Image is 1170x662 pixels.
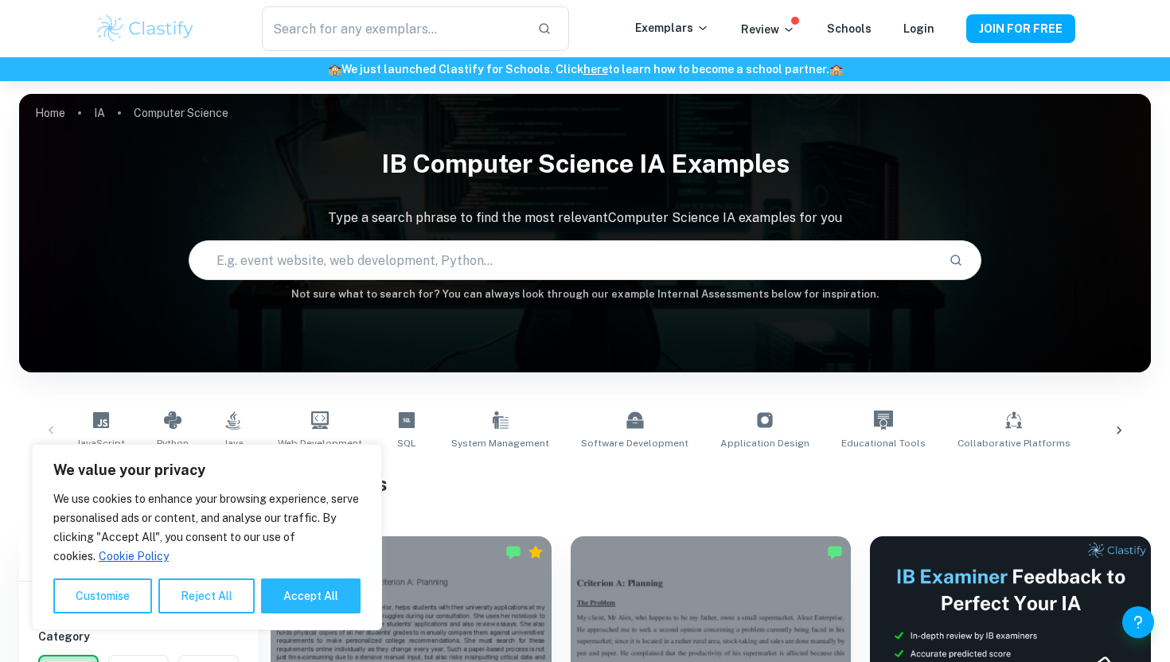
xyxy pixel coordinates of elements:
div: Premium [528,544,544,560]
h6: Category [38,628,239,645]
p: We use cookies to enhance your browsing experience, serve personalised ads or content, and analys... [53,489,361,566]
span: JavaScript [76,436,125,450]
span: Collaborative Platforms [957,436,1071,450]
span: Web Development [278,436,362,450]
span: System Management [451,436,549,450]
button: Help and Feedback [1122,606,1154,638]
div: We value your privacy [32,444,382,630]
p: Review [741,21,795,38]
a: here [583,63,608,76]
h6: Not sure what to search for? You can always look through our example Internal Assessments below f... [19,286,1151,302]
span: 🏫 [328,63,341,76]
button: Customise [53,578,152,613]
button: Search [942,247,969,274]
h6: We just launched Clastify for Schools. Click to learn how to become a school partner. [3,60,1167,78]
a: Schools [827,22,872,35]
h1: IB Computer Science IA examples [19,138,1151,189]
a: Cookie Policy [98,549,170,563]
img: Clastify logo [95,13,196,45]
button: Accept All [261,578,361,613]
input: Search for any exemplars... [262,6,525,51]
a: IA [94,102,105,124]
button: Reject All [158,578,255,613]
span: Java [224,436,244,450]
input: E.g. event website, web development, Python... [189,238,935,282]
span: Software Development [581,436,688,450]
a: Login [903,22,934,35]
span: 🏫 [829,63,843,76]
p: Computer Science [134,104,228,122]
p: We value your privacy [53,461,361,480]
img: Marked [827,544,843,560]
a: Home [35,102,65,124]
span: SQL [397,436,416,450]
p: Type a search phrase to find the most relevant Computer Science IA examples for you [19,208,1151,228]
img: Marked [505,544,521,560]
h1: All Computer Science IA Examples [76,469,1094,498]
span: Python [157,436,189,450]
span: Educational Tools [841,436,926,450]
span: Application Design [720,436,809,450]
h6: Filter exemplars [19,536,258,581]
button: JOIN FOR FREE [966,14,1075,43]
p: Exemplars [635,19,709,37]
